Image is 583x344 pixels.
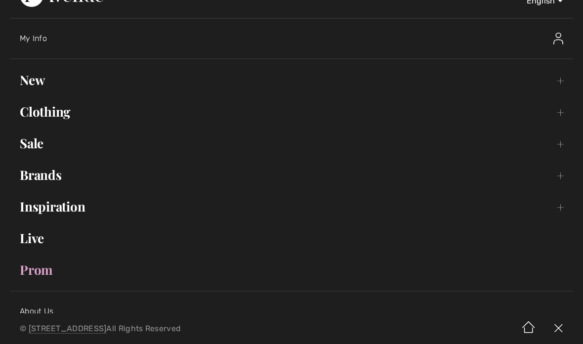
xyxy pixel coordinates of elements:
[20,34,47,43] span: My Info
[10,101,573,123] a: Clothing
[543,313,573,344] img: X
[10,259,573,281] a: Prom
[10,196,573,217] a: Inspiration
[10,164,573,186] a: Brands
[553,33,563,44] img: My Info
[10,227,573,249] a: Live
[10,69,573,91] a: New
[20,23,573,54] a: My InfoMy Info
[20,306,53,316] a: About Us
[10,132,573,154] a: Sale
[20,325,342,332] p: © All Rights Reserved
[514,313,543,344] img: Home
